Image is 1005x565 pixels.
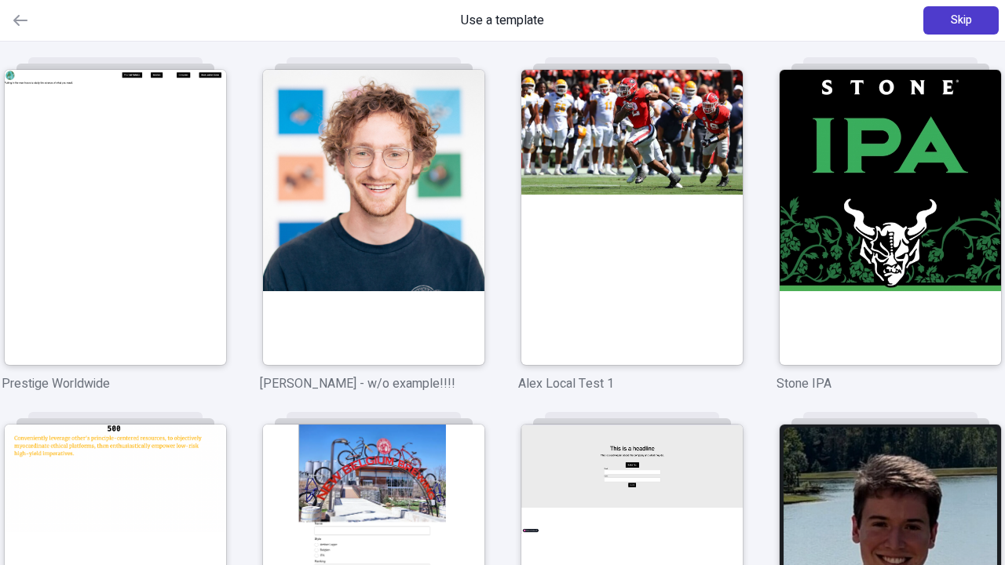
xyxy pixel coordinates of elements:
span: Skip [951,12,972,29]
p: Stone IPA [777,374,1003,393]
span: Use a template [461,11,544,30]
button: Skip [923,6,999,35]
p: [PERSON_NAME] - w/o example!!!! [260,374,487,393]
p: Prestige Worldwide [2,374,228,393]
p: Alex Local Test 1 [518,374,745,393]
